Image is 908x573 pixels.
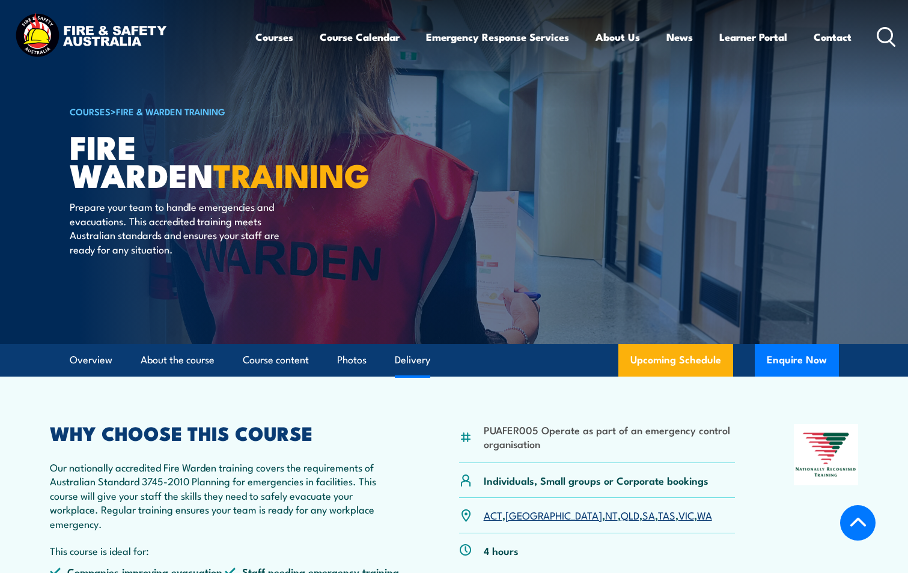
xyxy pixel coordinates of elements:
[70,344,112,376] a: Overview
[697,508,712,522] a: WA
[794,424,859,485] img: Nationally Recognised Training logo.
[70,132,367,188] h1: Fire Warden
[243,344,309,376] a: Course content
[70,104,367,118] h6: >
[337,344,367,376] a: Photos
[621,508,639,522] a: QLD
[484,473,708,487] p: Individuals, Small groups or Corporate bookings
[719,21,787,53] a: Learner Portal
[678,508,694,522] a: VIC
[50,460,401,530] p: Our nationally accredited Fire Warden training covers the requirements of Australian Standard 374...
[755,344,839,377] button: Enquire Now
[484,544,519,557] p: 4 hours
[618,344,733,377] a: Upcoming Schedule
[484,423,736,451] li: PUAFER005 Operate as part of an emergency control organisation
[50,544,401,557] p: This course is ideal for:
[505,508,602,522] a: [GEOGRAPHIC_DATA]
[70,105,111,118] a: COURSES
[141,344,215,376] a: About the course
[642,508,655,522] a: SA
[484,508,712,522] p: , , , , , , ,
[596,21,640,53] a: About Us
[213,149,370,199] strong: TRAINING
[320,21,400,53] a: Course Calendar
[666,21,693,53] a: News
[814,21,852,53] a: Contact
[255,21,293,53] a: Courses
[116,105,225,118] a: Fire & Warden Training
[484,508,502,522] a: ACT
[605,508,618,522] a: NT
[70,199,289,256] p: Prepare your team to handle emergencies and evacuations. This accredited training meets Australia...
[395,344,430,376] a: Delivery
[50,424,401,441] h2: WHY CHOOSE THIS COURSE
[426,21,569,53] a: Emergency Response Services
[658,508,675,522] a: TAS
